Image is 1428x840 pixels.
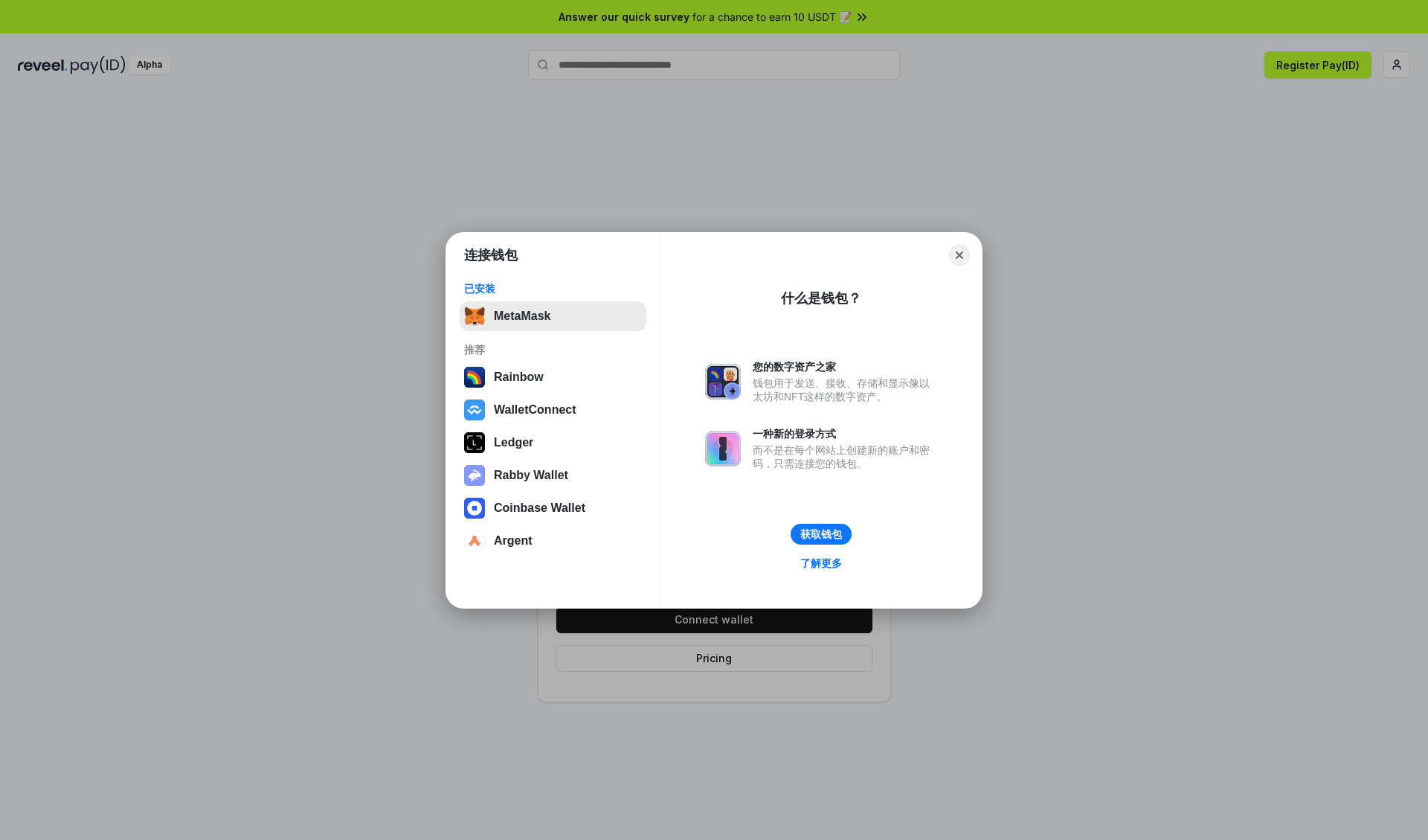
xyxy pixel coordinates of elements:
[460,461,646,490] button: Rabby Wallet
[464,530,485,551] img: svg+xml,%3Csvg%20width%3D%2228%22%20height%3D%2228%22%20viewBox%3D%220%200%2028%2028%22%20fill%3D...
[800,528,842,541] div: 获取钱包
[800,557,842,570] div: 了解更多
[494,501,585,515] div: Coinbase Wallet
[705,431,741,467] img: svg+xml,%3Csvg%20xmlns%3D%22http%3A%2F%2Fwww.w3.org%2F2000%2Fsvg%22%20fill%3D%22none%22%20viewBox...
[494,371,544,384] div: Rainbow
[494,403,576,417] div: WalletConnect
[464,306,485,327] img: svg+xml,%3Csvg%20fill%3D%22none%22%20height%3D%2233%22%20viewBox%3D%220%200%2035%2033%22%20width%...
[464,246,518,264] h1: 连接钱包
[464,400,485,420] img: svg+xml,%3Csvg%20width%3D%2228%22%20height%3D%2228%22%20viewBox%3D%220%200%2028%2028%22%20fill%3D...
[753,443,937,470] div: 而不是在每个网站上创建新的账户和密码，只需连接您的钱包。
[791,554,851,573] a: 了解更多
[460,428,646,458] button: Ledger
[753,427,937,440] div: 一种新的登录方式
[705,364,741,400] img: svg+xml,%3Csvg%20xmlns%3D%22http%3A%2F%2Fwww.w3.org%2F2000%2Fsvg%22%20fill%3D%22none%22%20viewBox...
[464,282,642,295] div: 已安装
[464,432,485,453] img: svg+xml,%3Csvg%20xmlns%3D%22http%3A%2F%2Fwww.w3.org%2F2000%2Fsvg%22%20width%3D%2228%22%20height%3...
[494,310,550,323] div: MetaMask
[464,367,485,388] img: svg+xml,%3Csvg%20width%3D%22120%22%20height%3D%22120%22%20viewBox%3D%220%200%20120%20120%22%20fil...
[781,289,861,307] div: 什么是钱包？
[460,493,646,523] button: Coinbase Wallet
[753,376,937,403] div: 钱包用于发送、接收、存储和显示像以太坊和NFT这样的数字资产。
[460,301,646,331] button: MetaMask
[494,469,568,482] div: Rabby Wallet
[460,362,646,392] button: Rainbow
[753,360,937,373] div: 您的数字资产之家
[464,498,485,519] img: svg+xml,%3Csvg%20width%3D%2228%22%20height%3D%2228%22%20viewBox%3D%220%200%2028%2028%22%20fill%3D...
[460,526,646,556] button: Argent
[460,395,646,425] button: WalletConnect
[464,465,485,486] img: svg+xml,%3Csvg%20xmlns%3D%22http%3A%2F%2Fwww.w3.org%2F2000%2Fsvg%22%20fill%3D%22none%22%20viewBox...
[791,524,852,545] button: 获取钱包
[494,534,533,548] div: Argent
[494,436,533,449] div: Ledger
[949,245,970,266] button: Close
[464,343,642,356] div: 推荐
